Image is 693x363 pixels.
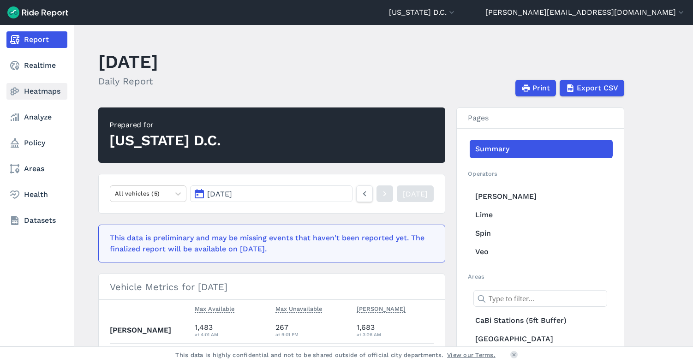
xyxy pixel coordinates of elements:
[98,74,158,88] h2: Daily Report
[447,351,496,359] a: View our Terms.
[275,330,349,339] div: at 9:01 PM
[207,190,232,198] span: [DATE]
[470,206,613,224] a: Lime
[195,303,234,315] button: Max Available
[195,322,269,339] div: 1,483
[357,322,434,339] div: 1,683
[99,274,445,300] h3: Vehicle Metrics for [DATE]
[6,83,67,100] a: Heatmaps
[470,311,613,330] a: CaBi Stations (5ft Buffer)
[98,49,158,74] h1: [DATE]
[6,31,67,48] a: Report
[6,186,67,203] a: Health
[468,169,613,178] h2: Operators
[515,80,556,96] button: Print
[470,330,613,348] a: [GEOGRAPHIC_DATA]
[470,224,613,243] a: Spin
[275,322,349,339] div: 267
[6,109,67,125] a: Analyze
[7,6,68,18] img: Ride Report
[195,330,269,339] div: at 4:01 AM
[190,185,352,202] button: [DATE]
[485,7,686,18] button: [PERSON_NAME][EMAIL_ADDRESS][DOMAIN_NAME]
[357,303,406,315] button: [PERSON_NAME]
[470,243,613,261] a: Veo
[6,135,67,151] a: Policy
[109,131,221,151] div: [US_STATE] D.C.
[275,303,322,315] button: Max Unavailable
[389,7,456,18] button: [US_STATE] D.C.
[532,83,550,94] span: Print
[470,187,613,206] a: [PERSON_NAME]
[6,57,67,74] a: Realtime
[397,185,434,202] a: [DATE]
[560,80,624,96] button: Export CSV
[357,330,434,339] div: at 3:26 AM
[577,83,618,94] span: Export CSV
[275,303,322,313] span: Max Unavailable
[6,212,67,229] a: Datasets
[110,232,428,255] div: This data is preliminary and may be missing events that haven't been reported yet. The finalized ...
[109,119,221,131] div: Prepared for
[357,303,406,313] span: [PERSON_NAME]
[470,140,613,158] a: Summary
[195,303,234,313] span: Max Available
[6,161,67,177] a: Areas
[468,272,613,281] h2: Areas
[473,290,607,307] input: Type to filter...
[110,318,191,343] th: [PERSON_NAME]
[457,108,624,129] h3: Pages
